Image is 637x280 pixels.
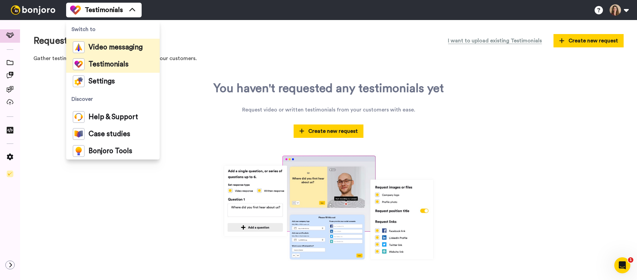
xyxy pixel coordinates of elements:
[448,37,542,45] span: I want to upload existing Testimonials
[89,78,115,85] span: Settings
[73,75,85,87] img: settings-colored.svg
[294,124,364,138] button: Create new request
[66,125,160,143] a: Case studies
[70,5,81,15] img: tm-color.svg
[33,55,624,62] p: Gather testimonials, feedback, and reviews from your customers.
[443,33,547,48] button: I want to upload existing Testimonials
[89,61,129,68] span: Testimonials
[73,145,85,157] img: bj-tools-colored.svg
[299,127,358,135] span: Create new request
[85,5,123,15] span: Testimonials
[89,44,143,51] span: Video messaging
[66,39,160,56] a: Video messaging
[73,41,85,53] img: vm-color.svg
[73,128,85,140] img: case-study-colored.svg
[553,34,624,47] button: Create new request
[33,36,121,46] h1: Request testimonials
[221,154,437,261] img: tm-lp.jpg
[89,114,138,120] span: Help & Support
[628,257,633,263] span: 1
[89,148,132,155] span: Bonjoro Tools
[89,131,130,137] span: Case studies
[66,90,160,108] span: Discover
[66,143,160,160] a: Bonjoro Tools
[614,257,630,273] iframe: Intercom live chat
[66,56,160,73] a: Testimonials
[559,37,618,45] span: Create new request
[242,106,415,114] div: Request video or written testimonials from your customers with ease.
[66,20,160,39] span: Switch to
[73,58,85,70] img: tm-color.svg
[8,5,58,15] img: bj-logo-header-white.svg
[66,73,160,90] a: Settings
[7,171,13,177] img: Checklist.svg
[213,82,444,95] div: You haven't requested any testimonials yet
[66,108,160,125] a: Help & Support
[73,111,85,123] img: help-and-support-colored.svg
